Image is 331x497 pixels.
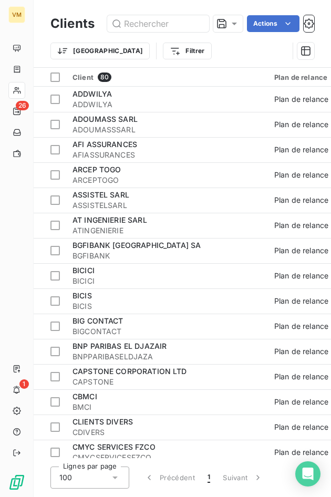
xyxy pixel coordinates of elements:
[8,103,25,120] a: 26
[274,321,328,332] div: Plan de relance
[73,276,262,286] span: BICICI
[98,73,111,82] span: 80
[163,43,211,59] button: Filtrer
[274,245,328,256] div: Plan de relance
[73,150,262,160] span: AFIASSURANCES
[274,195,328,205] div: Plan de relance
[73,326,262,337] span: BIGCONTACT
[274,271,328,281] div: Plan de relance
[73,266,95,275] span: BICICI
[295,461,320,486] div: Open Intercom Messenger
[73,341,167,350] span: BNP PARIBAS EL DJAZAIR
[50,14,95,33] h3: Clients
[73,215,147,224] span: AT INGENIERIE SARL
[73,225,262,236] span: ATINGENIERIE
[73,190,129,199] span: ASSISTEL SARL
[73,316,123,325] span: BIG CONTACT
[59,472,72,483] span: 100
[73,452,262,463] span: CMYCSERVICESFZCO
[73,241,201,250] span: BGFIBANK [GEOGRAPHIC_DATA] SA
[247,15,299,32] button: Actions
[50,43,150,59] button: [GEOGRAPHIC_DATA]
[274,170,328,180] div: Plan de relance
[16,101,29,110] span: 26
[73,165,121,174] span: ARCEP TOGO
[8,474,25,491] img: Logo LeanPay
[274,94,328,105] div: Plan de relance
[73,251,262,261] span: BGFIBANK
[73,73,94,81] span: Client
[19,379,29,389] span: 1
[73,89,112,98] span: ADDWILYA
[73,427,262,438] span: CDIVERS
[73,351,262,362] span: BNPPARIBASELDJAZA
[274,447,328,458] div: Plan de relance
[201,467,216,489] button: 1
[8,6,25,23] div: VM
[274,296,328,306] div: Plan de relance
[274,144,328,155] div: Plan de relance
[73,175,262,185] span: ARCEPTOGO
[208,472,210,483] span: 1
[274,346,328,357] div: Plan de relance
[73,377,262,387] span: CAPSTONE
[216,467,270,489] button: Suivant
[73,291,92,300] span: BICIS
[73,125,262,135] span: ADOUMASSSARL
[73,402,262,412] span: BMCI
[73,200,262,211] span: ASSISTELSARL
[73,115,138,123] span: ADOUMASS SARL
[274,422,328,432] div: Plan de relance
[73,417,133,426] span: CLIENTS DIVERS
[274,119,328,130] div: Plan de relance
[73,442,156,451] span: CMYC SERVICES FZCO
[274,371,328,382] div: Plan de relance
[274,220,328,231] div: Plan de relance
[274,397,328,407] div: Plan de relance
[73,301,262,312] span: BICIS
[107,15,209,32] input: Rechercher
[138,467,201,489] button: Précédent
[73,367,187,376] span: CAPSTONE CORPORATION LTD
[73,140,137,149] span: AFI ASSURANCES
[73,392,97,401] span: CBMCI
[73,99,262,110] span: ADDWILYA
